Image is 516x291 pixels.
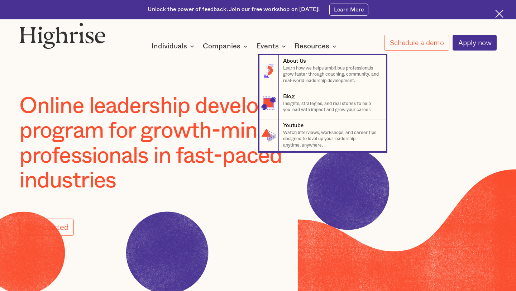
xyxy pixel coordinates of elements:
[384,35,449,51] a: Schedule a demo
[495,10,503,18] img: Cross icon
[19,94,368,193] h1: Online leadership development program for growth-minded professionals in fast-paced industries
[329,4,368,16] a: Learn More
[283,57,306,65] div: About Us
[283,101,380,113] p: Insights, strategies, and real stories to help you lead with impact and grow your career.
[19,23,106,49] img: Highrise logo
[453,35,497,51] a: Apply now
[43,42,473,152] nav: Resources
[283,93,295,100] div: Blog
[283,122,304,129] div: Youtube
[148,6,320,13] div: Unlock the power of feedback. Join our free workshop on [DATE]!
[259,87,386,119] a: BlogInsights, strategies, and real stories to help you lead with impact and grow your career.
[259,119,386,152] a: YoutubeWatch interviews, workshops, and career tips designed to level up your leadership — anytim...
[19,219,74,235] a: Get started
[283,65,380,84] p: Learn how we helps ambitious professionals grow faster through coaching, community, and real-worl...
[283,130,380,149] p: Watch interviews, workshops, and career tips designed to level up your leadership — anytime, anyw...
[259,55,386,87] a: About UsLearn how we helps ambitious professionals grow faster through coaching, community, and r...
